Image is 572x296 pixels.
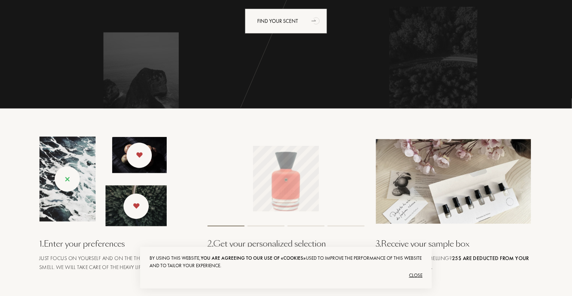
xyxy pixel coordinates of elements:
[150,254,422,269] div: By using this website, used to improve the performance of this website and to tailor your experie...
[201,255,306,261] span: you are agreeing to our use of «cookies»
[39,238,196,250] div: 1 . Enter your preferences
[39,254,196,272] div: Just focus on yourself and on the things you like to smell. We will take care of the heavy liftin...
[207,238,365,250] div: 2 . Get your personalized selection
[376,139,533,224] img: box_landing_top.png
[245,9,327,34] div: Find your scent
[376,238,533,250] div: 3 . Receive your sample box
[150,269,422,281] div: Close
[309,13,324,28] div: animation
[39,137,167,226] img: landing_swipe.png
[239,9,333,34] a: Find your scentanimation
[376,255,529,271] span: Love what you are smelling?
[376,255,529,271] span: 25$ are deducted from your full bottle purchase.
